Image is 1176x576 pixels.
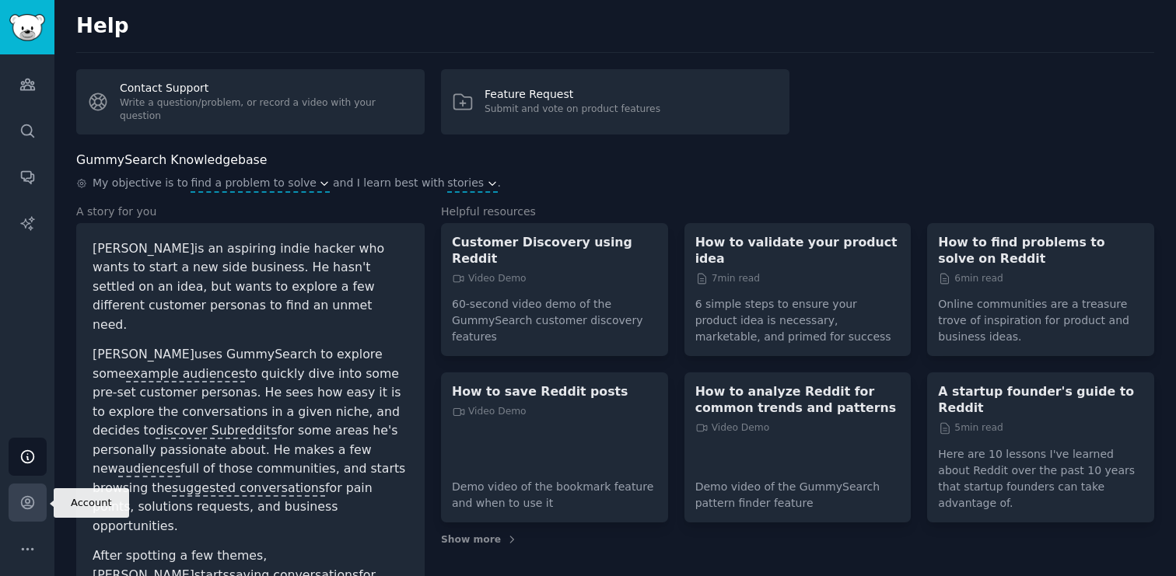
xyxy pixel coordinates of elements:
[118,461,180,477] span: audiences
[191,175,317,191] span: find a problem to solve
[191,175,330,191] button: find a problem to solve
[695,285,901,345] p: 6 simple steps to ensure your product idea is necessary, marketable, and primed for success
[93,239,408,335] p: [PERSON_NAME] is an aspiring indie hacker who wants to start a new side business. He hasn't settl...
[452,405,527,419] span: Video Demo
[695,468,901,511] p: Demo video of the GummySearch pattern finder feature
[76,175,1154,193] div: .
[695,421,770,435] span: Video Demo
[93,345,408,536] p: [PERSON_NAME] uses GummySearch to explore some to quickly dive into some pre-set customer persona...
[333,175,445,193] span: and I learn best with
[938,421,1003,435] span: 5 min read
[9,14,45,41] img: GummySearch logo
[938,383,1143,416] a: A startup founder's guide to Reddit
[126,366,245,382] span: example audiences
[172,480,325,497] span: suggested conversations
[76,69,425,134] a: Contact SupportWrite a question/problem, or record a video with your question
[76,204,425,220] h3: A story for you
[695,272,760,286] span: 7 min read
[447,175,497,191] button: stories
[485,103,660,117] div: Submit and vote on product features
[441,533,501,547] span: Show more
[447,175,484,191] span: stories
[452,272,527,286] span: Video Demo
[452,383,657,400] a: How to save Reddit posts
[76,151,267,170] h2: GummySearch Knowledgebase
[76,14,1154,39] h2: Help
[938,285,1143,345] p: Online communities are a treasure trove of inspiration for product and business ideas.
[695,234,901,267] a: How to validate your product idea
[938,272,1003,286] span: 6 min read
[441,204,1154,220] h3: Helpful resources
[93,175,188,193] span: My objective is to
[156,423,277,439] span: discover Subreddits
[441,69,789,134] a: Feature RequestSubmit and vote on product features
[452,468,657,511] p: Demo video of the bookmark feature and when to use it
[452,234,657,267] a: Customer Discovery using Reddit
[938,234,1143,267] a: How to find problems to solve on Reddit
[938,435,1143,511] p: Here are 10 lessons I've learned about Reddit over the past 10 years that startup founders can ta...
[452,285,657,345] p: 60-second video demo of the GummySearch customer discovery features
[485,86,660,103] div: Feature Request
[695,383,901,416] a: How to analyze Reddit for common trends and patterns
